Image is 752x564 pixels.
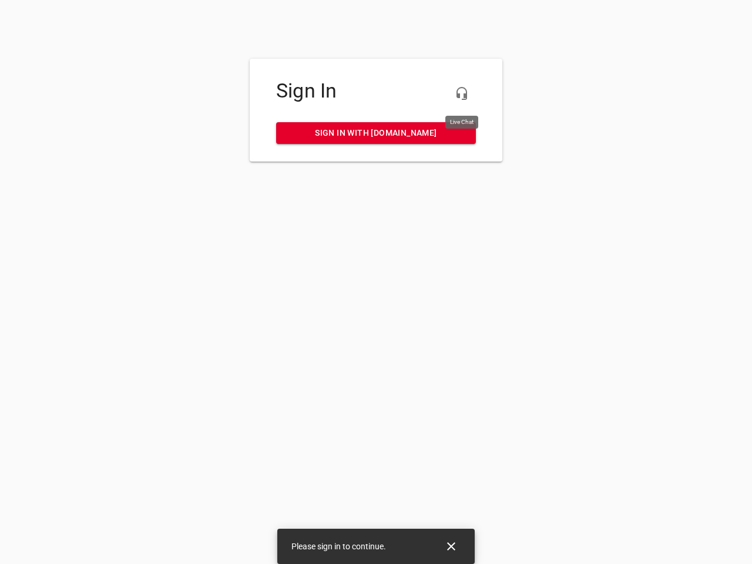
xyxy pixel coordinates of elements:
button: Close [437,532,465,560]
span: Sign in with [DOMAIN_NAME] [286,126,466,140]
iframe: Chat [495,132,743,555]
h4: Sign In [276,79,476,103]
a: Sign in with [DOMAIN_NAME] [276,122,476,144]
span: Please sign in to continue. [291,542,386,551]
